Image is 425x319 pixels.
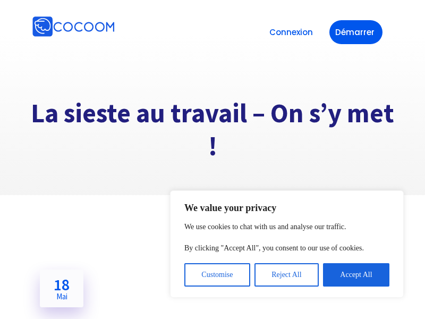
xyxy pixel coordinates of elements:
span: Mai [54,292,70,300]
h1: La sieste au travail – On s’y met ! [29,97,396,163]
a: Connexion [263,20,319,44]
button: Reject All [254,263,319,287]
p: We value your privacy [184,202,389,214]
img: Cocoom [32,16,115,37]
p: By clicking "Accept All", you consent to our use of cookies. [184,242,389,255]
button: Toggle navigation [194,20,207,44]
h2: 18 [54,276,70,300]
a: Démarrer [329,20,382,44]
p: We use cookies to chat with us and analyse our traffic. [184,221,389,233]
button: Customise [184,263,250,287]
a: 18Mai [40,270,83,307]
button: Accept All [323,263,389,287]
